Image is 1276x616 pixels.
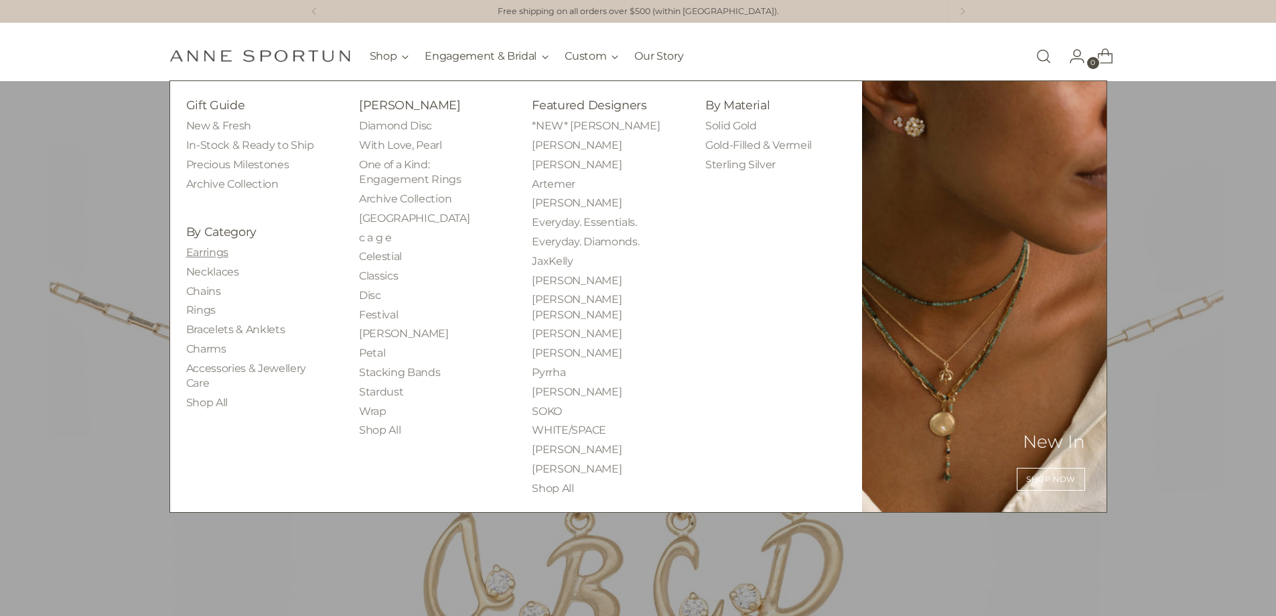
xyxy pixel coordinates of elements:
[634,42,683,71] a: Our Story
[1087,57,1099,69] span: 0
[169,50,350,62] a: Anne Sportun Fine Jewellery
[565,42,618,71] button: Custom
[498,5,779,18] p: Free shipping on all orders over $500 (within [GEOGRAPHIC_DATA]).
[1030,43,1057,70] a: Open search modal
[1058,43,1085,70] a: Go to the account page
[370,42,409,71] button: Shop
[425,42,549,71] button: Engagement & Bridal
[1086,43,1113,70] a: Open cart modal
